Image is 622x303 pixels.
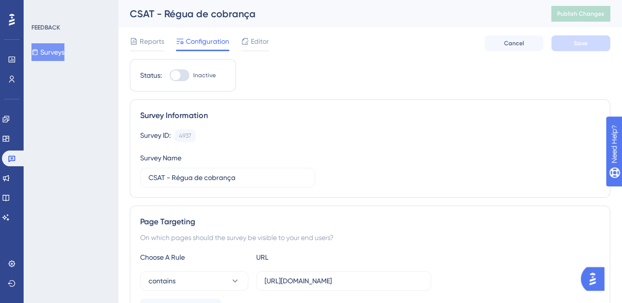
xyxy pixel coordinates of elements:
[193,71,216,79] span: Inactive
[551,35,610,51] button: Save
[140,216,600,228] div: Page Targeting
[256,251,364,263] div: URL
[130,7,527,21] div: CSAT - Régua de cobrança
[140,129,171,142] div: Survey ID:
[31,24,60,31] div: FEEDBACK
[504,39,524,47] span: Cancel
[574,39,588,47] span: Save
[31,43,64,61] button: Surveys
[484,35,543,51] button: Cancel
[140,271,248,291] button: contains
[148,275,176,287] span: contains
[557,10,604,18] span: Publish Changes
[551,6,610,22] button: Publish Changes
[23,2,61,14] span: Need Help?
[179,132,191,140] div: 4937
[140,232,600,243] div: On which pages should the survey be visible to your end users?
[251,35,269,47] span: Editor
[265,275,423,286] input: yourwebsite.com/path
[186,35,229,47] span: Configuration
[140,69,162,81] div: Status:
[148,172,307,183] input: Type your Survey name
[581,264,610,294] iframe: UserGuiding AI Assistant Launcher
[140,35,164,47] span: Reports
[140,110,600,121] div: Survey Information
[140,152,181,164] div: Survey Name
[140,251,248,263] div: Choose A Rule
